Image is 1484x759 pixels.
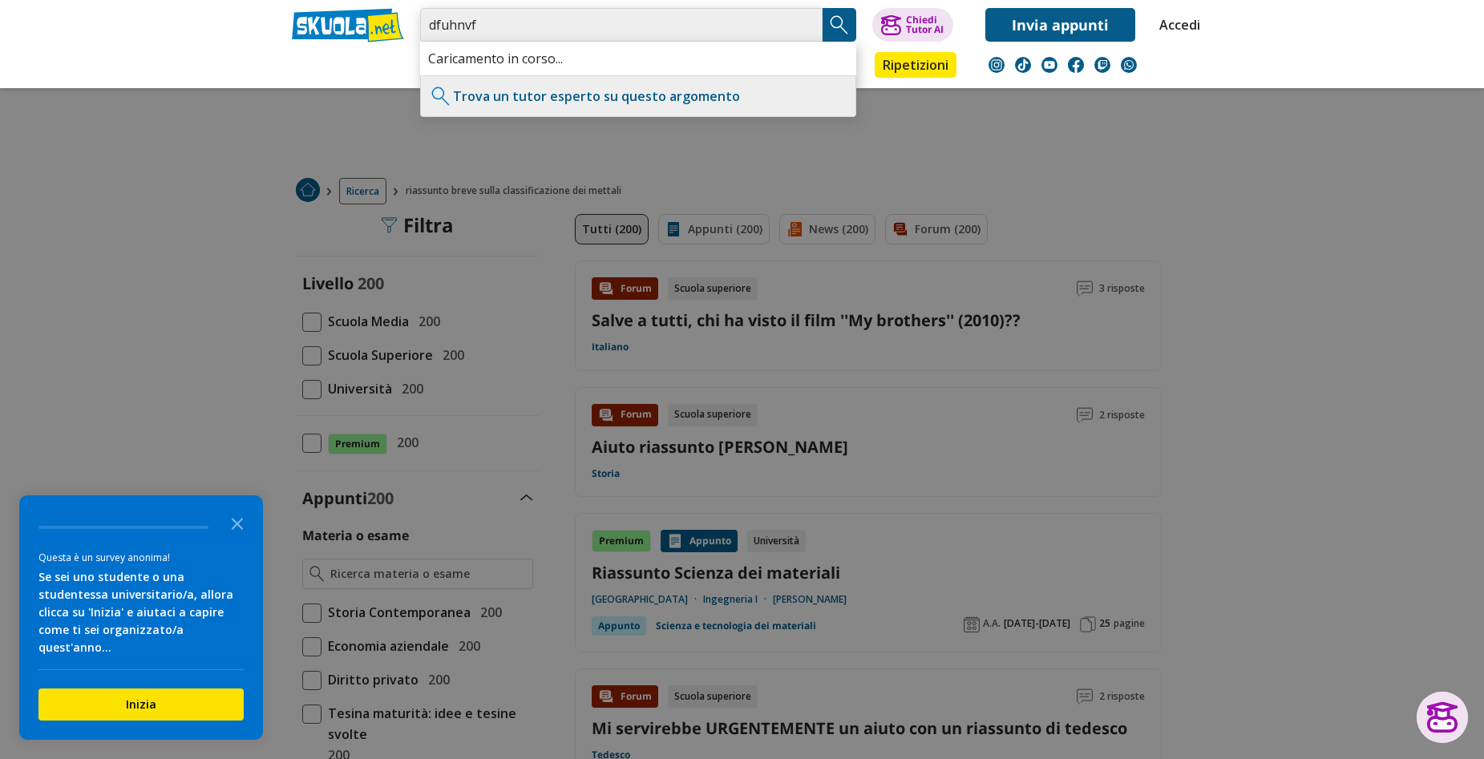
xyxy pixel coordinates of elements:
[420,42,856,75] div: Caricamento in corso...
[872,8,953,42] button: ChiediTutor AI
[1121,57,1137,73] img: WhatsApp
[38,568,244,656] div: Se sei uno studente o una studentessa universitario/a, allora clicca su 'Inizia' e aiutaci a capi...
[906,15,944,34] div: Chiedi Tutor AI
[1094,57,1110,73] img: twitch
[985,8,1135,42] a: Invia appunti
[453,87,740,105] a: Trova un tutor esperto su questo argomento
[989,57,1005,73] img: instagram
[221,507,253,539] button: Close the survey
[1015,57,1031,73] img: tiktok
[429,84,453,108] img: Trova un tutor esperto
[38,688,244,721] button: Inizia
[1068,57,1084,73] img: facebook
[1041,57,1057,73] img: youtube
[19,495,263,740] div: Survey
[38,550,244,565] div: Questa è un survey anonima!
[416,52,488,81] a: Appunti
[823,8,856,42] button: Search Button
[827,13,851,37] img: Cerca appunti, riassunti o versioni
[875,52,956,78] a: Ripetizioni
[420,8,823,42] input: Cerca appunti, riassunti o versioni
[1159,8,1193,42] a: Accedi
